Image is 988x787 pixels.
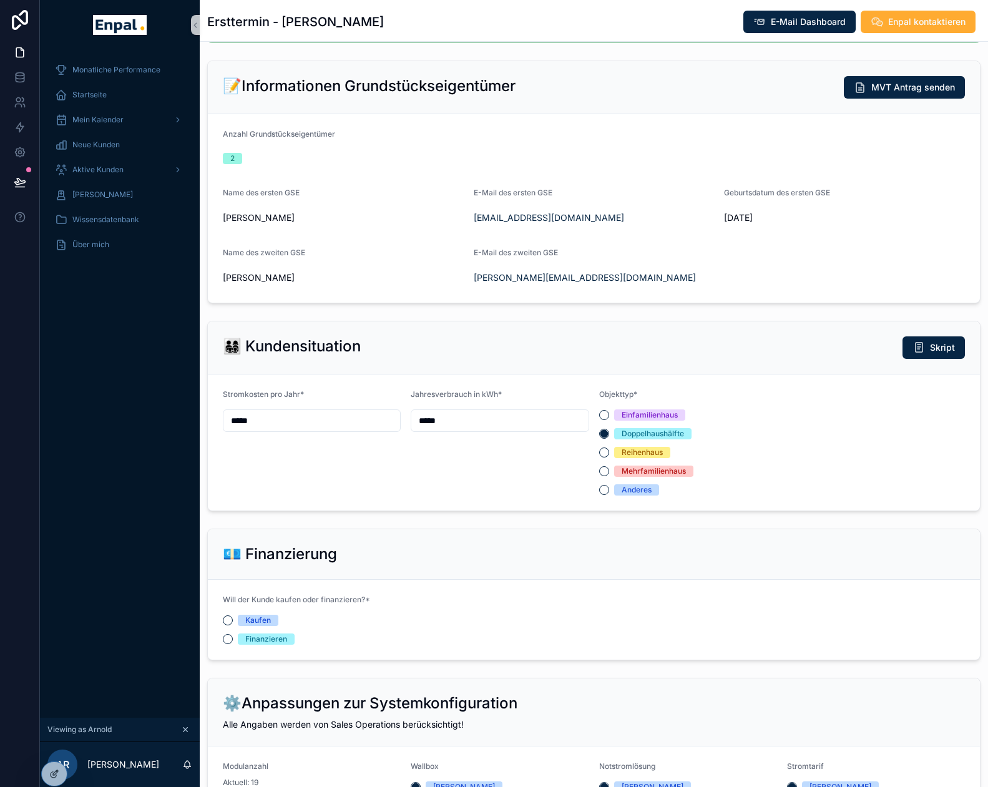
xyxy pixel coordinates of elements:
[223,693,517,713] h2: ⚙️Anpassungen zur Systemkonfiguration
[888,16,966,28] span: Enpal kontaktieren
[474,188,552,197] span: E-Mail des ersten GSE
[223,544,337,564] h2: 💶 Finanzierung
[47,208,192,231] a: Wissensdatenbank
[771,16,846,28] span: E-Mail Dashboard
[930,341,955,354] span: Skript
[223,271,464,284] span: [PERSON_NAME]
[724,188,830,197] span: Geburtsdatum des ersten GSE
[47,84,192,106] a: Startseite
[72,165,124,175] span: Aktive Kunden
[56,757,69,772] span: AR
[474,271,696,284] a: [PERSON_NAME][EMAIL_ADDRESS][DOMAIN_NAME]
[93,15,146,35] img: App logo
[474,212,624,224] a: [EMAIL_ADDRESS][DOMAIN_NAME]
[902,336,965,359] button: Skript
[474,248,558,257] span: E-Mail des zweiten GSE
[599,389,637,399] span: Objekttyp*
[223,389,304,399] span: Stromkosten pro Jahr*
[223,761,268,771] span: Modulanzahl
[72,90,107,100] span: Startseite
[245,633,287,645] div: Finanzieren
[622,409,678,421] div: Einfamilienhaus
[47,233,192,256] a: Über mich
[724,212,965,224] span: [DATE]
[72,215,139,225] span: Wissensdatenbank
[223,76,516,96] h2: 📝Informationen Grundstückseigentümer
[87,758,159,771] p: [PERSON_NAME]
[72,190,133,200] span: [PERSON_NAME]
[72,140,120,150] span: Neue Kunden
[40,50,200,272] div: scrollable content
[223,212,464,224] span: [PERSON_NAME]
[743,11,856,33] button: E-Mail Dashboard
[223,248,305,257] span: Name des zweiten GSE
[861,11,976,33] button: Enpal kontaktieren
[622,466,686,477] div: Mehrfamilienhaus
[871,81,955,94] span: MVT Antrag senden
[47,183,192,206] a: [PERSON_NAME]
[223,336,361,356] h2: 👨‍👩‍👧‍👦 Kundensituation
[72,65,160,75] span: Monatliche Performance
[622,428,684,439] div: Doppelhaushälfte
[230,153,235,164] div: 2
[47,159,192,181] a: Aktive Kunden
[223,595,370,604] span: Will der Kunde kaufen oder finanzieren?*
[223,188,300,197] span: Name des ersten GSE
[223,129,335,139] span: Anzahl Grundstückseigentümer
[599,761,655,771] span: Notstromlösung
[47,59,192,81] a: Monatliche Performance
[72,115,124,125] span: Mein Kalender
[47,134,192,156] a: Neue Kunden
[844,76,965,99] button: MVT Antrag senden
[207,13,384,31] h1: Ersttermin - [PERSON_NAME]
[223,719,464,730] span: Alle Angaben werden von Sales Operations berücksichtigt!
[622,484,652,496] div: Anderes
[411,389,502,399] span: Jahresverbrauch in kWh*
[622,447,663,458] div: Reihenhaus
[47,725,112,735] span: Viewing as Arnold
[411,761,439,771] span: Wallbox
[787,761,824,771] span: Stromtarif
[245,615,271,626] div: Kaufen
[47,109,192,131] a: Mein Kalender
[72,240,109,250] span: Über mich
